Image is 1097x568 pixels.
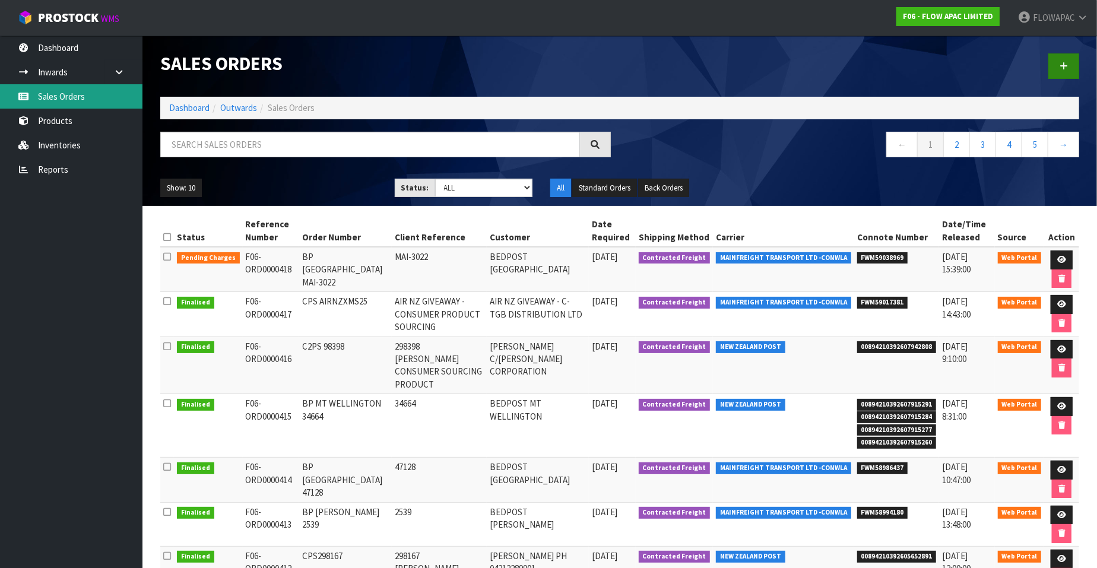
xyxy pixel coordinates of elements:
[299,247,392,292] td: BP [GEOGRAPHIC_DATA] MAI-3022
[592,506,617,518] span: [DATE]
[942,251,971,275] span: [DATE] 15:39:00
[268,102,315,113] span: Sales Orders
[487,215,589,247] th: Customer
[716,462,851,474] span: MAINFREIGHT TRANSPORT LTD -CONWLA
[174,215,243,247] th: Status
[487,337,589,394] td: [PERSON_NAME] C/[PERSON_NAME] CORPORATION
[1033,12,1075,23] span: FLOWAPAC
[392,394,487,458] td: 34664
[639,399,711,411] span: Contracted Freight
[917,132,944,157] a: 1
[998,551,1042,563] span: Web Portal
[857,411,937,423] span: 00894210392607915284
[854,215,940,247] th: Connote Number
[857,424,937,436] span: 00894210392607915277
[942,341,968,364] span: [DATE] 9:10:00
[716,399,785,411] span: NEW ZEALAND POST
[716,341,785,353] span: NEW ZEALAND POST
[1048,132,1079,157] a: →
[942,296,971,319] span: [DATE] 14:43:00
[592,461,617,472] span: [DATE]
[636,215,714,247] th: Shipping Method
[998,507,1042,519] span: Web Portal
[220,102,257,113] a: Outwards
[392,337,487,394] td: 298398 [PERSON_NAME] CONSUMER SOURCING PRODUCT
[903,11,993,21] strong: F06 - FLOW APAC LIMITED
[550,179,571,198] button: All
[177,399,214,411] span: Finalised
[942,398,968,421] span: [DATE] 8:31:00
[177,551,214,563] span: Finalised
[401,183,429,193] strong: Status:
[713,215,854,247] th: Carrier
[299,394,392,458] td: BP MT WELLINGTON 34664
[998,399,1042,411] span: Web Portal
[639,507,711,519] span: Contracted Freight
[639,297,711,309] span: Contracted Freight
[487,502,589,546] td: BEDPOST [PERSON_NAME]
[1022,132,1048,157] a: 5
[592,398,617,409] span: [DATE]
[969,132,996,157] a: 3
[299,458,392,502] td: BP [GEOGRAPHIC_DATA] 47128
[18,10,33,25] img: cube-alt.png
[716,551,785,563] span: NEW ZEALAND POST
[998,297,1042,309] span: Web Portal
[177,462,214,474] span: Finalised
[639,252,711,264] span: Contracted Freight
[243,215,299,247] th: Reference Number
[177,297,214,309] span: Finalised
[995,215,1045,247] th: Source
[716,252,851,264] span: MAINFREIGHT TRANSPORT LTD -CONWLA
[160,179,202,198] button: Show: 10
[38,10,99,26] span: ProStock
[487,292,589,337] td: AIR NZ GIVEAWAY - C- TGB DISTRIBUTION LTD
[243,458,299,502] td: F06-ORD0000414
[392,458,487,502] td: 47128
[299,215,392,247] th: Order Number
[177,252,240,264] span: Pending Charges
[639,462,711,474] span: Contracted Freight
[857,341,937,353] span: 00894210392607942808
[243,292,299,337] td: F06-ORD0000417
[299,292,392,337] td: CPS AIRNZXMS25
[886,132,918,157] a: ←
[392,215,487,247] th: Client Reference
[639,341,711,353] span: Contracted Freight
[942,506,971,530] span: [DATE] 13:48:00
[857,551,937,563] span: 00894210392605652891
[177,341,214,353] span: Finalised
[160,53,611,74] h1: Sales Orders
[592,251,617,262] span: [DATE]
[857,399,937,411] span: 00894210392607915291
[487,394,589,458] td: BEDPOST MT WELLINGTON
[857,507,908,519] span: FWM58994180
[998,252,1042,264] span: Web Portal
[487,458,589,502] td: BEDPOST [GEOGRAPHIC_DATA]
[857,437,937,449] span: 00894210392607915260
[939,215,994,247] th: Date/Time Released
[101,13,119,24] small: WMS
[629,132,1079,161] nav: Page navigation
[857,252,908,264] span: FWM59038969
[299,337,392,394] td: C2PS 98398
[243,502,299,546] td: F06-ORD0000413
[589,215,636,247] th: Date Required
[169,102,210,113] a: Dashboard
[943,132,970,157] a: 2
[995,132,1022,157] a: 4
[592,341,617,352] span: [DATE]
[392,292,487,337] td: AIR NZ GIVEAWAY - CONSUMER PRODUCT SOURCING
[857,462,908,474] span: FWM58986437
[592,550,617,561] span: [DATE]
[572,179,637,198] button: Standard Orders
[716,507,851,519] span: MAINFREIGHT TRANSPORT LTD -CONWLA
[392,502,487,546] td: 2539
[1044,215,1079,247] th: Action
[998,341,1042,353] span: Web Portal
[243,337,299,394] td: F06-ORD0000416
[998,462,1042,474] span: Web Portal
[716,297,851,309] span: MAINFREIGHT TRANSPORT LTD -CONWLA
[638,179,689,198] button: Back Orders
[299,502,392,546] td: BP [PERSON_NAME] 2539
